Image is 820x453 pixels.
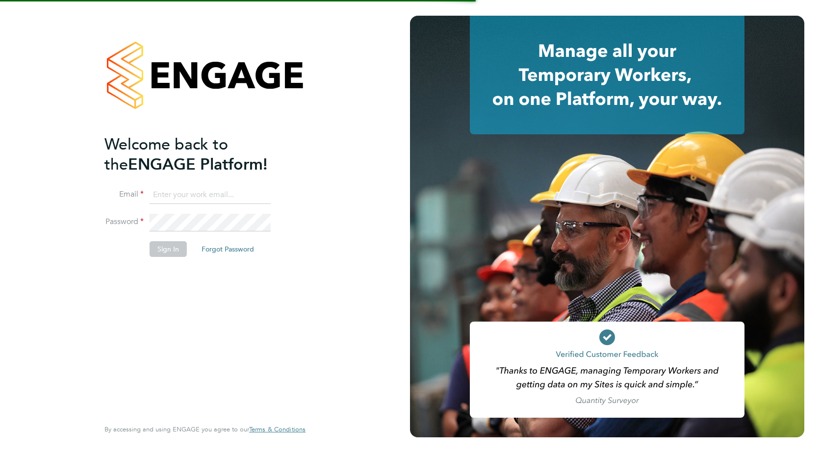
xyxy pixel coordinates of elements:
span: Welcome back to the [104,135,228,174]
input: Enter your work email... [150,186,271,204]
button: Sign In [150,241,187,257]
h2: ENGAGE Platform! [104,134,296,175]
span: Terms & Conditions [249,425,306,433]
button: Forgot Password [194,241,262,257]
label: Password [104,217,144,227]
label: Email [104,189,144,200]
span: By accessing and using ENGAGE you agree to our [104,425,306,433]
a: Terms & Conditions [249,426,306,433]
